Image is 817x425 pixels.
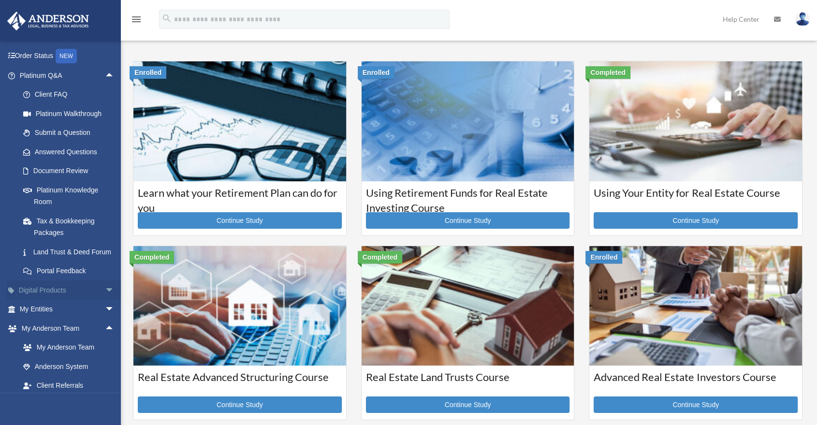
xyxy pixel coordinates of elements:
[594,370,798,394] h3: Advanced Real Estate Investors Course
[366,212,570,229] a: Continue Study
[56,49,77,63] div: NEW
[131,14,142,25] i: menu
[14,262,129,281] a: Portal Feedback
[105,319,124,338] span: arrow_drop_up
[594,396,798,413] a: Continue Study
[14,104,129,123] a: Platinum Walkthrough
[130,251,174,264] div: Completed
[14,85,129,104] a: Client FAQ
[366,396,570,413] a: Continue Study
[7,46,129,66] a: Order StatusNEW
[594,186,798,210] h3: Using Your Entity for Real Estate Course
[138,186,342,210] h3: Learn what your Retirement Plan can do for you
[7,300,129,319] a: My Entitiesarrow_drop_down
[105,300,124,320] span: arrow_drop_down
[105,280,124,300] span: arrow_drop_down
[585,66,630,79] div: Completed
[14,123,129,143] a: Submit a Question
[14,376,129,396] a: Client Referrals
[138,396,342,413] a: Continue Study
[594,212,798,229] a: Continue Study
[14,357,129,376] a: Anderson System
[138,212,342,229] a: Continue Study
[358,251,402,264] div: Completed
[7,319,129,338] a: My Anderson Teamarrow_drop_up
[14,142,129,161] a: Answered Questions
[138,370,342,394] h3: Real Estate Advanced Structuring Course
[131,17,142,25] a: menu
[105,66,124,86] span: arrow_drop_up
[585,251,622,264] div: Enrolled
[7,280,129,300] a: Digital Productsarrow_drop_down
[795,12,810,26] img: User Pic
[366,186,570,210] h3: Using Retirement Funds for Real Estate Investing Course
[4,12,92,30] img: Anderson Advisors Platinum Portal
[14,338,129,357] a: My Anderson Team
[14,211,129,242] a: Tax & Bookkeeping Packages
[7,66,129,85] a: Platinum Q&Aarrow_drop_up
[130,66,166,79] div: Enrolled
[366,370,570,394] h3: Real Estate Land Trusts Course
[14,242,129,262] a: Land Trust & Deed Forum
[14,180,129,211] a: Platinum Knowledge Room
[358,66,394,79] div: Enrolled
[161,13,172,24] i: search
[14,161,129,181] a: Document Review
